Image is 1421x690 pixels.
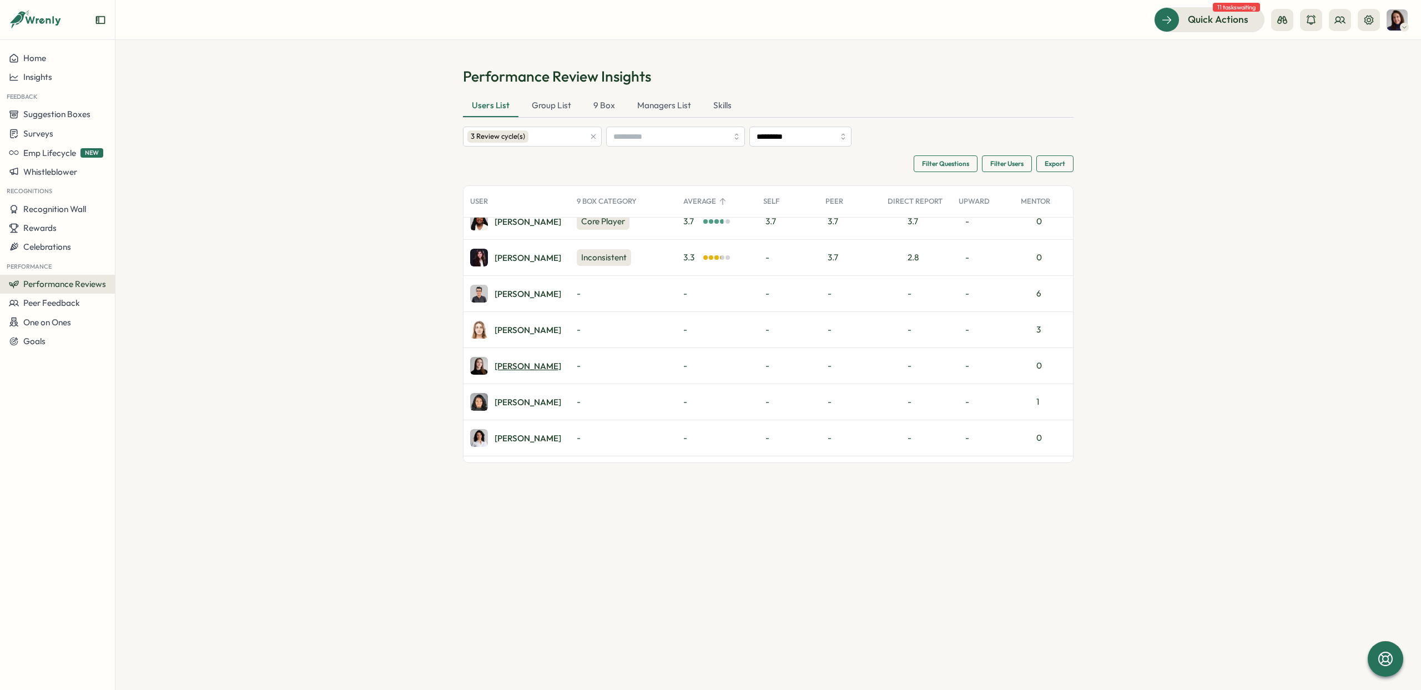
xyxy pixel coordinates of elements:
div: - [819,312,881,347]
div: 6 [1014,276,1076,311]
span: - [683,432,701,444]
div: - [952,420,1014,456]
a: Stella Maliatsos[PERSON_NAME] [470,249,561,266]
div: Core Player [577,213,629,230]
img: Elena Ladushyna [470,357,488,375]
div: Inconsistent [577,249,631,266]
div: 0 [1014,240,1076,275]
span: Emp Lifecycle [23,148,76,158]
div: - [757,348,819,384]
span: 3.7 [683,215,701,228]
div: - [757,276,819,311]
div: - [819,276,881,311]
img: Stella Maliatsos [470,249,488,266]
div: - [757,312,819,347]
span: Recognition Wall [23,204,86,214]
img: Friederike Giese [470,321,488,339]
div: Upward [952,190,1014,213]
span: Filter Users [990,156,1024,172]
span: One on Ones [23,317,71,328]
div: - [819,456,881,492]
div: Average [677,190,757,213]
span: 11 tasks waiting [1213,3,1260,12]
div: - [757,240,819,275]
div: - [819,348,881,384]
a: Valentina Gonzalez[PERSON_NAME] [470,429,561,447]
span: Celebrations [23,241,71,252]
div: - [952,312,1014,347]
div: 3 Review cycle(s) [467,130,528,143]
div: 2.8 [908,251,919,264]
div: 0 [1014,204,1076,239]
div: 3.7 [819,204,881,239]
img: Hasan Naqvi [470,285,488,303]
div: - [577,324,581,336]
button: Quick Actions [1154,7,1264,32]
span: - [683,324,701,336]
div: - [908,396,911,408]
div: - [908,432,911,444]
div: - [757,456,819,492]
button: Filter Questions [914,155,977,172]
span: Performance Reviews [23,279,106,289]
div: Users List [463,95,518,117]
div: 9 Box [584,95,624,117]
div: - [952,204,1014,239]
div: - [577,396,581,408]
div: Direct Report [881,190,952,213]
span: Rewards [23,223,57,233]
span: Whistleblower [23,167,77,177]
div: Self [757,190,819,213]
a: Hasan Naqvi[PERSON_NAME] [470,285,561,303]
div: - [819,384,881,420]
a: Elena Ladushyna[PERSON_NAME] [470,357,561,375]
div: - [757,384,819,420]
span: Insights [23,72,52,82]
div: - [952,456,1014,492]
div: 3.7 [757,204,819,239]
div: - [952,240,1014,275]
span: 3.3 [683,251,701,264]
div: User [463,190,570,213]
img: Laissa Duclos [470,213,488,230]
span: Export [1045,156,1065,172]
div: 0 [1014,420,1076,456]
img: Angelina Costa [470,393,488,411]
span: NEW [80,148,103,158]
div: - [952,384,1014,420]
div: [PERSON_NAME] [495,434,561,442]
span: - [683,288,701,300]
div: - [908,288,911,300]
div: - [757,420,819,456]
div: - [819,420,881,456]
button: Export [1036,155,1074,172]
div: Peer [819,190,881,213]
a: Laissa Duclos[PERSON_NAME] [470,213,561,230]
div: Skills [704,95,740,117]
div: 0 [1014,456,1076,492]
img: Valentina Gonzalez [470,429,488,447]
div: 3.7 [908,215,918,228]
div: [PERSON_NAME] [495,254,561,262]
span: Goals [23,336,46,346]
img: Viktoria Korzhova [1387,9,1408,31]
div: [PERSON_NAME] [495,218,561,226]
div: 3 [1014,312,1076,347]
div: Mentor [1014,190,1076,213]
div: [PERSON_NAME] [495,398,561,406]
span: Peer Feedback [23,298,80,308]
div: - [908,360,911,372]
div: [PERSON_NAME] [495,290,561,298]
div: 3.7 [819,240,881,275]
div: Group List [523,95,580,117]
div: - [908,324,911,336]
div: - [577,288,581,300]
div: Managers List [628,95,700,117]
span: Surveys [23,128,53,139]
div: - [952,348,1014,384]
div: [PERSON_NAME] [495,362,561,370]
span: Quick Actions [1188,12,1248,27]
a: Angelina Costa[PERSON_NAME] [470,393,561,411]
span: - [683,396,701,408]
